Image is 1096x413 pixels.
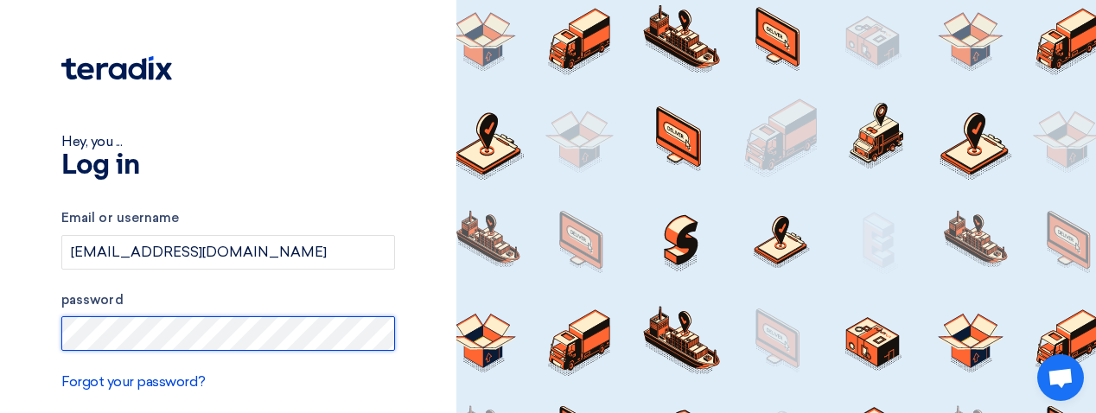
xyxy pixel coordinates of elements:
a: Open chat [1037,354,1084,401]
font: Log in [61,152,139,180]
font: Email or username [61,210,179,226]
a: Forgot your password? [61,373,206,390]
font: Hey, you ... [61,133,122,149]
img: Teradix logo [61,56,172,80]
input: Enter your business email or username [61,235,395,270]
font: password [61,292,124,308]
